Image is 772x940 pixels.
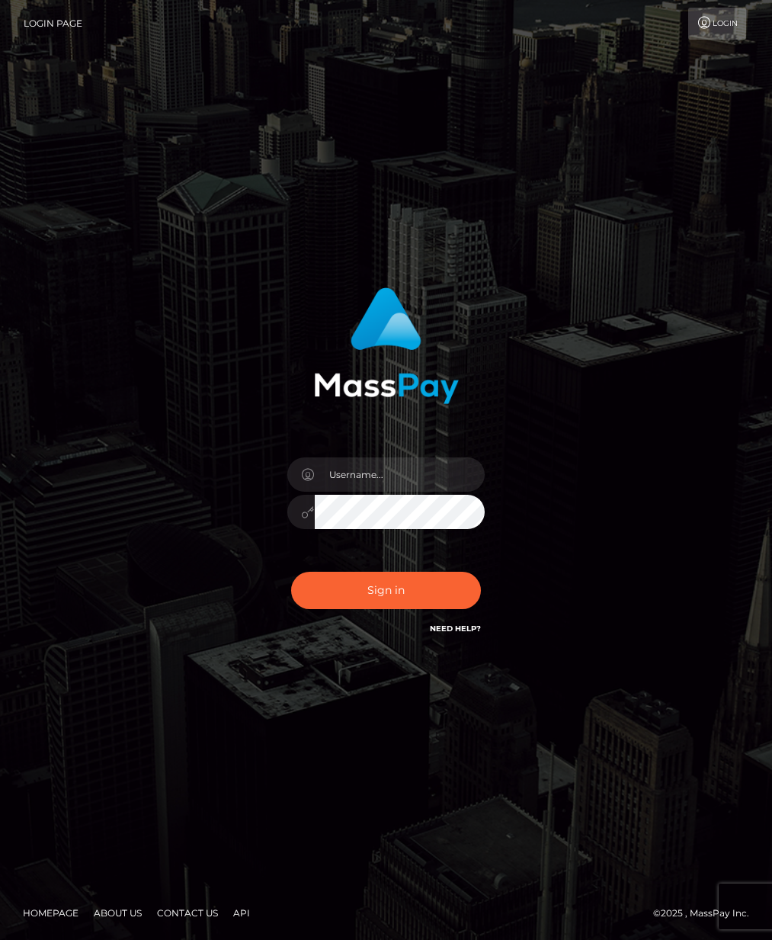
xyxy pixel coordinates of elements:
[688,8,746,40] a: Login
[151,901,224,925] a: Contact Us
[315,457,485,492] input: Username...
[17,901,85,925] a: Homepage
[227,901,256,925] a: API
[430,624,481,634] a: Need Help?
[24,8,82,40] a: Login Page
[291,572,482,609] button: Sign in
[314,287,459,404] img: MassPay Login
[653,905,761,922] div: © 2025 , MassPay Inc.
[88,901,148,925] a: About Us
